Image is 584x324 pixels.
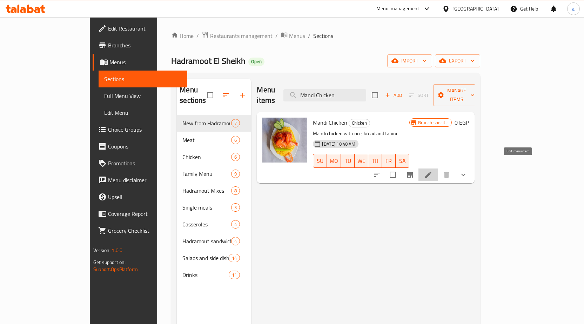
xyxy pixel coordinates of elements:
span: Branches [108,41,182,49]
span: 9 [231,171,240,177]
span: Menu disclaimer [108,176,182,184]
a: Choice Groups [93,121,187,138]
div: Family Menu9 [177,165,251,182]
span: MO [330,156,338,166]
div: items [231,136,240,144]
span: Mandi Chicken [313,117,347,128]
a: Full Menu View [99,87,187,104]
h2: Menu items [257,85,275,106]
div: Hadramout sandwiches4 [177,233,251,250]
button: import [387,54,432,67]
a: Coupons [93,138,187,155]
div: Drinks11 [177,266,251,283]
span: Upsell [108,193,182,201]
span: Hadramout sandwiches [182,237,231,245]
li: / [275,32,278,40]
a: Menus [93,54,187,71]
div: Salads and side dishes14 [177,250,251,266]
span: [DATE] 10:40 AM [319,141,358,147]
span: a [572,5,575,13]
span: Select to update [385,167,400,182]
span: Open [248,59,264,65]
span: Single meals [182,203,231,212]
span: Drinks [182,271,229,279]
a: Menus [281,31,305,40]
div: items [231,170,240,178]
div: Hadramout Mixes8 [177,182,251,199]
span: FR [385,156,393,166]
button: Manage items [433,84,480,106]
span: Manage items [439,86,475,104]
span: Salads and side dishes [182,254,229,262]
div: Single meals3 [177,199,251,216]
div: Menu-management [376,5,419,13]
div: Casseroles4 [177,216,251,233]
span: Sections [313,32,333,40]
li: / [308,32,310,40]
img: Mandi Chicken [262,118,307,163]
div: items [231,237,240,245]
span: Choice Groups [108,125,182,134]
a: Grocery Checklist [93,222,187,239]
span: 8 [231,187,240,194]
div: items [231,119,240,127]
span: Restaurants management [210,32,273,40]
button: SA [396,154,409,168]
span: 6 [231,137,240,144]
div: New from Hadramout Sheikh7 [177,115,251,132]
div: items [231,153,240,161]
span: 14 [229,255,240,262]
button: TH [368,154,382,168]
div: Chicken6 [177,148,251,165]
span: Coupons [108,142,182,151]
input: search [283,89,366,101]
span: New from Hadramout Sheikh [182,119,231,127]
button: show more [455,166,472,183]
span: 11 [229,272,240,278]
h2: Menu sections [180,85,207,106]
span: TH [371,156,379,166]
div: items [231,220,240,229]
span: Hadramoot El Sheikh [171,53,246,69]
a: Edit Menu [99,104,187,121]
span: Family Menu [182,170,231,178]
button: MO [327,154,341,168]
span: export [441,57,475,65]
div: Meat6 [177,132,251,148]
span: 6 [231,154,240,160]
span: 4 [231,221,240,228]
span: Select section [368,88,382,103]
p: Mandi chicken with rice, bread and tahini [313,129,409,138]
span: Version: [93,246,110,255]
div: items [231,203,240,212]
span: Hadramout Mixes [182,186,231,195]
a: Branches [93,37,187,54]
nav: breadcrumb [171,31,480,40]
span: Coverage Report [108,210,182,218]
a: Promotions [93,155,187,172]
h6: 0 EGP [455,118,469,127]
button: sort-choices [369,166,385,183]
button: Branch-specific-item [402,166,418,183]
span: Select section first [405,90,433,101]
span: Sections [104,75,182,83]
span: Promotions [108,159,182,167]
button: SU [313,154,327,168]
button: FR [382,154,396,168]
div: items [229,254,240,262]
span: SU [316,156,324,166]
a: Upsell [93,189,187,205]
span: Menus [289,32,305,40]
span: Chicken [349,119,370,127]
span: Casseroles [182,220,231,229]
div: items [231,186,240,195]
div: items [229,271,240,279]
div: Chicken [182,153,231,161]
